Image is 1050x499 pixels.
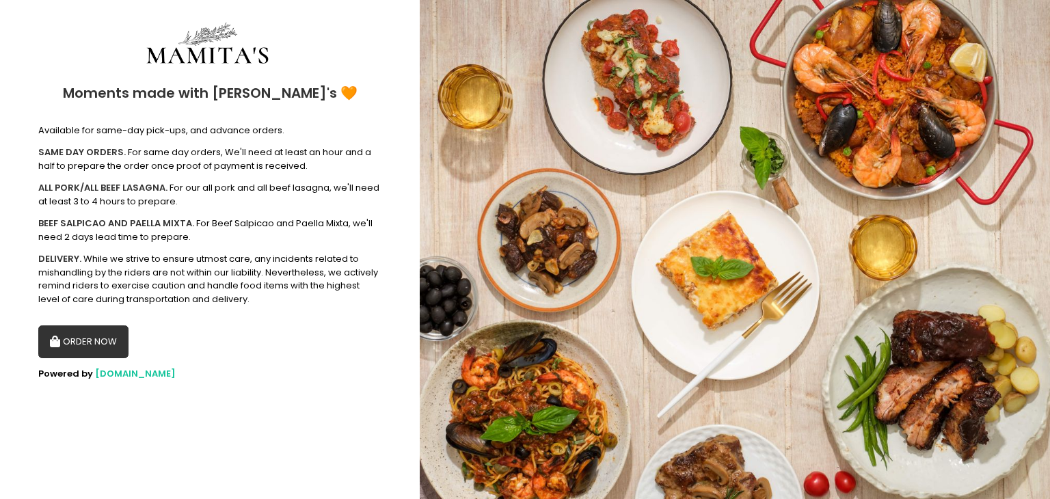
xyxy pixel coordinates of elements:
[38,325,129,358] button: ORDER NOW
[38,181,167,194] b: ALL PORK/ALL BEEF LASAGNA.
[38,217,194,230] b: BEEF SALPICAO AND PAELLA MIXTA.
[38,217,381,243] div: For Beef Salpicao and Paella Mixta, we'll need 2 days lead time to prepare.
[38,252,381,306] div: While we strive to ensure utmost care, any incidents related to mishandling by the riders are not...
[38,146,381,172] div: For same day orders, We'll need at least an hour and a half to prepare the order once proof of pa...
[38,146,126,159] b: SAME DAY ORDERS.
[38,181,381,208] div: For our all pork and all beef lasagna, we'll need at least 3 to 4 hours to prepare.
[38,367,381,381] div: Powered by
[95,367,176,380] a: [DOMAIN_NAME]
[38,72,381,115] div: Moments made with [PERSON_NAME]'s 🧡
[38,252,81,265] b: DELIVERY.
[38,124,381,137] div: Available for same-day pick-ups, and advance orders.
[105,21,310,72] img: Mamitas PH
